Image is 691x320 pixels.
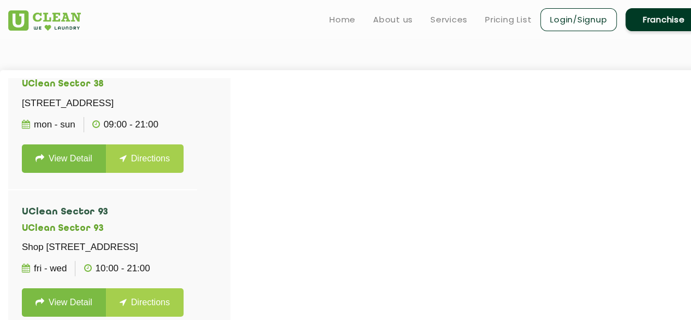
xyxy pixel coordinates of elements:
a: About us [373,13,413,26]
p: Shop [STREET_ADDRESS] [22,240,184,255]
p: Mon - Sun [22,117,75,132]
h5: UClean Sector 38 [22,79,184,90]
a: Directions [106,288,184,317]
p: 10:00 - 21:00 [84,261,150,276]
p: Fri - Wed [22,261,67,276]
a: Services [430,13,468,26]
img: UClean Laundry and Dry Cleaning [8,10,81,31]
a: Home [329,13,356,26]
a: Pricing List [485,13,531,26]
p: [STREET_ADDRESS] [22,96,184,111]
a: View Detail [22,144,106,173]
p: 09:00 - 21:00 [92,117,158,132]
h4: UClean Sector 93 [22,207,184,218]
h5: UClean Sector 93 [22,224,184,234]
a: View Detail [22,288,106,317]
a: Login/Signup [540,8,617,31]
a: Directions [106,144,184,173]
